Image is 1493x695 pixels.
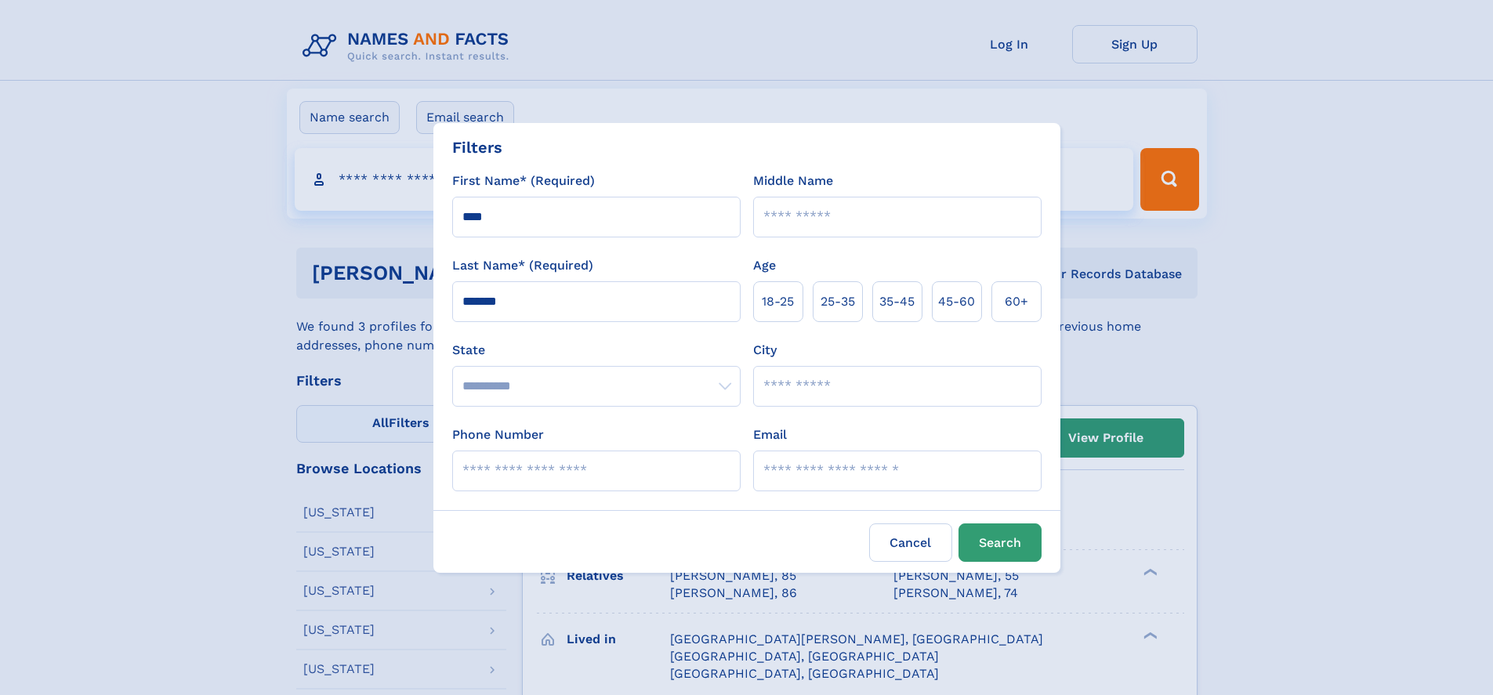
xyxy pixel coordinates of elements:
button: Search [958,523,1042,562]
label: Age [753,256,776,275]
label: Last Name* (Required) [452,256,593,275]
span: 18‑25 [762,292,794,311]
label: State [452,341,741,360]
div: Filters [452,136,502,159]
label: Cancel [869,523,952,562]
span: 25‑35 [821,292,855,311]
label: Phone Number [452,425,544,444]
label: Middle Name [753,172,833,190]
span: 60+ [1005,292,1028,311]
label: City [753,341,777,360]
label: First Name* (Required) [452,172,595,190]
label: Email [753,425,787,444]
span: 35‑45 [879,292,915,311]
span: 45‑60 [938,292,975,311]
